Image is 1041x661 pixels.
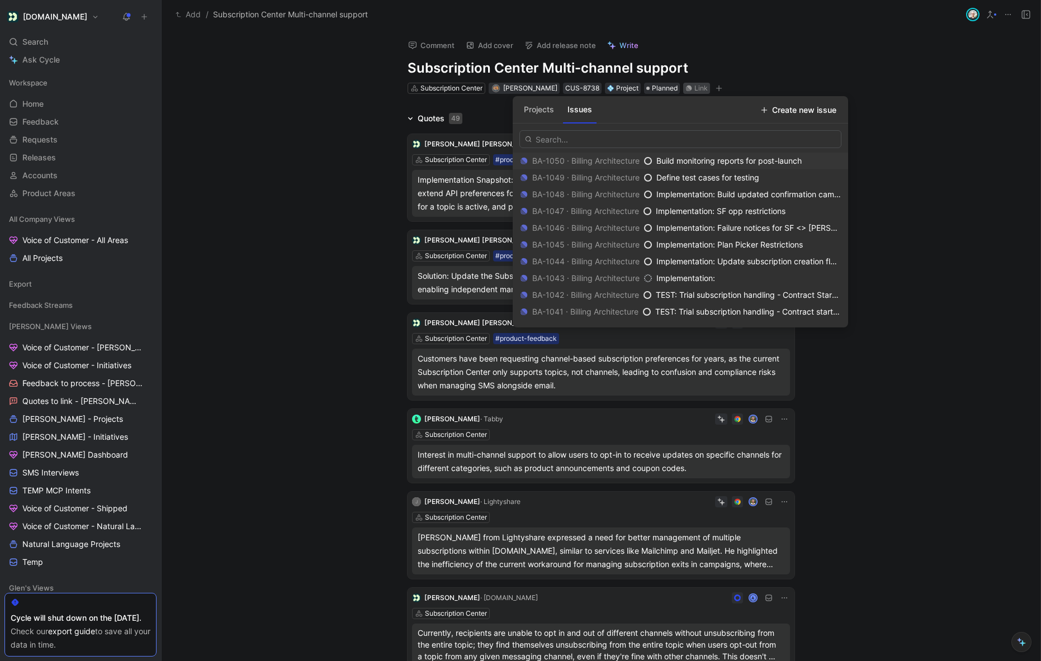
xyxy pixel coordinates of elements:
[520,288,651,302] div: BA-1042 · Billing Architecture
[520,255,652,268] div: BA-1044 · Billing Architecture
[520,171,652,184] div: BA-1049 · Billing Architecture
[520,205,651,218] div: BA-1047 · Billing Architecture
[520,238,652,251] div: BA-1045 · Billing Architecture
[756,102,841,118] button: Create new issue
[644,224,652,232] svg: Todo
[656,290,900,299] span: TEST: Trial subscription handling - Contract Start date in the future
[644,157,652,165] svg: Todo
[644,274,652,282] svg: Backlog
[656,256,973,266] span: Implementation: Update subscription creation flow to set new Premium+ sub to 'Active'
[656,173,759,182] span: Define test cases for testing
[643,207,651,215] svg: Todo
[656,206,786,216] span: Implementation: SF opp restrictions
[520,221,652,235] div: BA-1046 · Billing Architecture
[644,174,652,182] svg: Todo
[656,273,715,283] span: Implementation:
[643,291,651,299] svg: Todo
[519,101,559,118] button: Projects
[656,240,803,249] span: Implementation: Plan Picker Restrictions
[520,272,652,285] div: BA-1043 · Billing Architecture
[520,305,651,318] div: BA-1041 · Billing Architecture
[520,188,652,201] div: BA-1048 · Billing Architecture
[519,130,841,148] input: Search...
[644,241,652,249] svg: Todo
[656,223,893,232] span: Implementation: Failure notices for SF <> [PERSON_NAME] flows
[644,191,652,198] svg: Todo
[520,154,652,168] div: BA-1050 · Billing Architecture
[643,308,651,316] svg: Todo
[655,307,879,316] span: TEST: Trial subscription handling - Contract start date [DATE]
[563,101,597,118] button: Issues
[656,156,802,165] span: Build monitoring reports for post-launch
[644,258,652,265] svg: Todo
[761,103,836,117] span: Create new issue
[656,189,855,199] span: Implementation: Build updated confirmation campaign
